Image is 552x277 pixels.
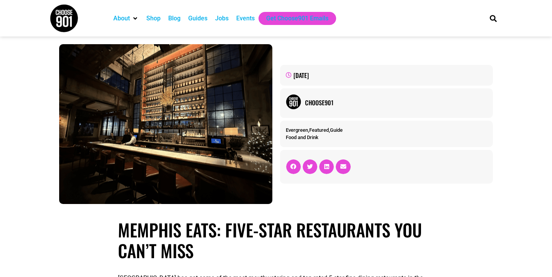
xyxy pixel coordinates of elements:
a: Blog [168,14,181,23]
a: Choose901 [305,98,487,107]
a: Evergreen [286,127,308,133]
img: Picture of Choose901 [286,94,301,109]
a: Shop [146,14,161,23]
img: Bar with rows of wine and chairs [59,44,272,204]
a: Food and Drink [286,134,318,140]
div: About [109,12,143,25]
a: Events [236,14,255,23]
a: Guide [330,127,343,133]
a: Featured [309,127,329,133]
span: , , [286,127,343,133]
time: [DATE] [293,71,309,80]
nav: Main nav [109,12,477,25]
a: Get Choose901 Emails [266,14,328,23]
h1: Memphis Eats: Five-Star Restaurants You Can’t Miss [118,219,434,261]
div: Share on twitter [303,159,317,174]
div: Share on facebook [286,159,301,174]
div: Share on linkedin [319,159,334,174]
div: Share on email [336,159,350,174]
a: Guides [188,14,207,23]
a: Jobs [215,14,229,23]
div: Search [487,12,499,25]
a: About [113,14,130,23]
